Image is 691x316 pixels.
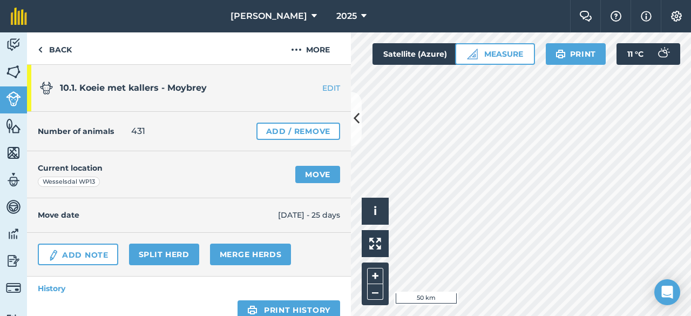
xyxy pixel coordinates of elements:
[38,162,103,174] h4: Current location
[27,277,351,300] a: History
[374,204,377,218] span: i
[11,8,27,25] img: fieldmargin Logo
[579,11,592,22] img: Two speech bubbles overlapping with the left bubble in the forefront
[555,48,566,60] img: svg+xml;base64,PHN2ZyB4bWxucz0iaHR0cDovL3d3dy53My5vcmcvMjAwMC9zdmciIHdpZHRoPSIxOSIgaGVpZ2h0PSIyNC...
[372,43,476,65] button: Satellite (Azure)
[38,244,118,265] a: Add Note
[210,244,292,265] a: Merge Herds
[38,209,278,221] h4: Move date
[367,268,383,284] button: +
[256,123,340,140] a: Add / Remove
[6,172,21,188] img: svg+xml;base64,PD94bWwgdmVyc2lvbj0iMS4wIiBlbmNvZGluZz0idXRmLTgiPz4KPCEtLSBHZW5lcmF0b3I6IEFkb2JlIE...
[38,43,43,56] img: svg+xml;base64,PHN2ZyB4bWxucz0iaHR0cDovL3d3dy53My5vcmcvMjAwMC9zdmciIHdpZHRoPSI5IiBoZWlnaHQ9IjI0Ii...
[336,10,357,23] span: 2025
[231,10,307,23] span: [PERSON_NAME]
[467,49,478,59] img: Ruler icon
[641,10,652,23] img: svg+xml;base64,PHN2ZyB4bWxucz0iaHR0cDovL3d3dy53My5vcmcvMjAwMC9zdmciIHdpZHRoPSIxNyIgaGVpZ2h0PSIxNy...
[546,43,606,65] button: Print
[367,284,383,300] button: –
[6,280,21,295] img: svg+xml;base64,PD94bWwgdmVyc2lvbj0iMS4wIiBlbmNvZGluZz0idXRmLTgiPz4KPCEtLSBHZW5lcmF0b3I6IEFkb2JlIE...
[283,83,351,93] a: EDIT
[278,209,340,221] span: [DATE] - 25 days
[627,43,643,65] span: 11 ° C
[129,244,199,265] a: Split herd
[291,43,302,56] img: svg+xml;base64,PHN2ZyB4bWxucz0iaHR0cDovL3d3dy53My5vcmcvMjAwMC9zdmciIHdpZHRoPSIyMCIgaGVpZ2h0PSIyNC...
[6,37,21,53] img: svg+xml;base64,PD94bWwgdmVyc2lvbj0iMS4wIiBlbmNvZGluZz0idXRmLTgiPz4KPCEtLSBHZW5lcmF0b3I6IEFkb2JlIE...
[455,43,535,65] button: Measure
[27,32,83,64] a: Back
[48,249,59,262] img: svg+xml;base64,PD94bWwgdmVyc2lvbj0iMS4wIiBlbmNvZGluZz0idXRmLTgiPz4KPCEtLSBHZW5lcmF0b3I6IEFkb2JlIE...
[369,238,381,250] img: Four arrows, one pointing top left, one top right, one bottom right and the last bottom left
[270,32,351,64] button: More
[654,279,680,305] div: Open Intercom Messenger
[6,253,21,269] img: svg+xml;base64,PD94bWwgdmVyc2lvbj0iMS4wIiBlbmNvZGluZz0idXRmLTgiPz4KPCEtLSBHZW5lcmF0b3I6IEFkb2JlIE...
[38,125,114,137] h4: Number of animals
[6,145,21,161] img: svg+xml;base64,PHN2ZyB4bWxucz0iaHR0cDovL3d3dy53My5vcmcvMjAwMC9zdmciIHdpZHRoPSI1NiIgaGVpZ2h0PSI2MC...
[652,43,674,65] img: svg+xml;base64,PD94bWwgdmVyc2lvbj0iMS4wIiBlbmNvZGluZz0idXRmLTgiPz4KPCEtLSBHZW5lcmF0b3I6IEFkb2JlIE...
[38,177,100,187] div: Wesselsdal WP13
[6,64,21,80] img: svg+xml;base64,PHN2ZyB4bWxucz0iaHR0cDovL3d3dy53My5vcmcvMjAwMC9zdmciIHdpZHRoPSI1NiIgaGVpZ2h0PSI2MC...
[295,166,340,183] a: Move
[6,226,21,242] img: svg+xml;base64,PD94bWwgdmVyc2lvbj0iMS4wIiBlbmNvZGluZz0idXRmLTgiPz4KPCEtLSBHZW5lcmF0b3I6IEFkb2JlIE...
[6,199,21,215] img: svg+xml;base64,PD94bWwgdmVyc2lvbj0iMS4wIiBlbmNvZGluZz0idXRmLTgiPz4KPCEtLSBHZW5lcmF0b3I6IEFkb2JlIE...
[6,91,21,106] img: svg+xml;base64,PD94bWwgdmVyc2lvbj0iMS4wIiBlbmNvZGluZz0idXRmLTgiPz4KPCEtLSBHZW5lcmF0b3I6IEFkb2JlIE...
[60,83,207,93] span: 10.1. Koeie met kallers - Moybrey
[670,11,683,22] img: A cog icon
[609,11,622,22] img: A question mark icon
[40,82,53,95] img: svg+xml;base64,PD94bWwgdmVyc2lvbj0iMS4wIiBlbmNvZGluZz0idXRmLTgiPz4KPCEtLSBHZW5lcmF0b3I6IEFkb2JlIE...
[617,43,680,65] button: 11 °C
[362,198,389,225] button: i
[6,118,21,134] img: svg+xml;base64,PHN2ZyB4bWxucz0iaHR0cDovL3d3dy53My5vcmcvMjAwMC9zdmciIHdpZHRoPSI1NiIgaGVpZ2h0PSI2MC...
[131,125,145,138] span: 431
